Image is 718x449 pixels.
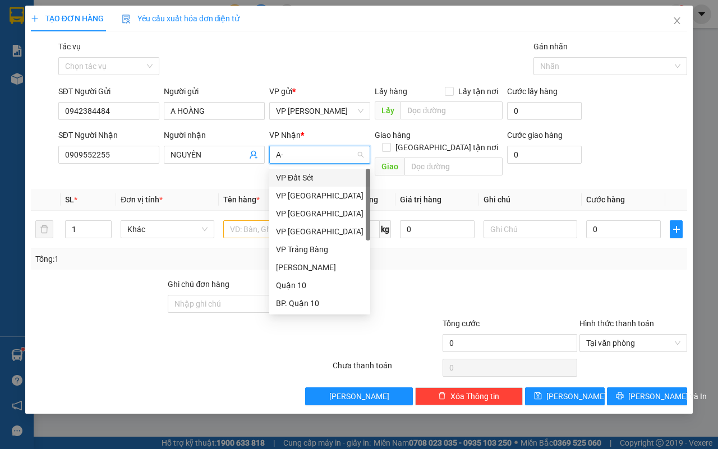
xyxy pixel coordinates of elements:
span: Yêu cầu xuất hóa đơn điện tử [122,14,240,23]
span: user-add [249,150,258,159]
span: save [534,392,542,401]
input: Dọc đường [401,101,502,119]
span: Tổng cước [443,319,480,328]
span: Lấy [375,101,401,119]
span: Tên hàng [223,195,260,204]
span: Cước hàng [586,195,625,204]
input: VD: Bàn, Ghế [223,220,317,238]
div: VP [GEOGRAPHIC_DATA] [276,207,363,220]
div: VP Trảng Bàng [276,243,363,256]
input: 0 [400,220,475,238]
span: delete [438,392,446,401]
label: Cước giao hàng [507,131,563,140]
div: VP Giang Tân [269,223,370,240]
button: [PERSON_NAME] [305,387,413,405]
span: Đơn vị tính [121,195,163,204]
span: TẠO ĐƠN HÀNG [31,14,104,23]
input: Ghi chú đơn hàng [168,295,303,313]
input: Cước giao hàng [507,146,582,164]
span: [PERSON_NAME] [546,390,606,402]
span: Lấy hàng [375,87,407,96]
label: Ghi chú đơn hàng [168,280,229,289]
div: Quận 10 [276,279,363,291]
span: VP Châu Thành [276,103,363,119]
div: Người nhận [164,129,265,141]
label: Tác vụ [58,42,81,51]
span: printer [616,392,624,401]
div: VP Đất Sét [276,172,363,184]
span: [PERSON_NAME] [329,390,389,402]
div: VP Đất Sét [269,169,370,187]
span: SL [65,195,74,204]
span: close [673,16,682,25]
div: Hòa Thành [269,258,370,276]
input: Ghi Chú [484,220,577,238]
span: Giao [375,158,404,175]
div: SĐT Người Gửi [58,85,159,98]
input: Cước lấy hàng [507,102,582,120]
th: Ghi chú [479,189,582,211]
div: VP Trảng Bàng [269,240,370,258]
div: BP. Quận 10 [269,294,370,312]
span: plus [670,225,682,234]
span: [PERSON_NAME] và In [628,390,707,402]
div: SĐT Người Nhận [58,129,159,141]
button: save[PERSON_NAME] [525,387,605,405]
div: Quận 10 [269,276,370,294]
div: VP Tây Ninh [269,187,370,205]
span: kg [380,220,391,238]
button: printer[PERSON_NAME] và In [607,387,687,405]
button: plus [670,220,683,238]
label: Cước lấy hàng [507,87,558,96]
span: VP Nhận [269,131,301,140]
div: Người gửi [164,85,265,98]
button: delete [35,220,53,238]
div: [PERSON_NAME] [276,261,363,274]
div: Tổng: 1 [35,253,278,265]
span: Xóa Thông tin [450,390,499,402]
span: [GEOGRAPHIC_DATA] tận nơi [391,141,503,154]
span: Giá trị hàng [400,195,441,204]
span: Giao hàng [375,131,411,140]
button: Close [661,6,693,37]
div: VP gửi [269,85,370,98]
span: plus [31,15,39,22]
div: VP [GEOGRAPHIC_DATA] [276,189,363,202]
button: deleteXóa Thông tin [415,387,523,405]
div: VP Tân Biên [269,205,370,223]
input: Dọc đường [404,158,502,175]
div: VP [GEOGRAPHIC_DATA] [276,225,363,238]
img: icon [122,15,131,24]
label: Hình thức thanh toán [579,319,654,328]
span: Lấy tận nơi [454,85,503,98]
div: Chưa thanh toán [332,359,441,379]
span: Khác [127,221,208,238]
span: Tại văn phòng [586,335,680,351]
label: Gán nhãn [533,42,568,51]
div: BP. Quận 10 [276,297,363,309]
